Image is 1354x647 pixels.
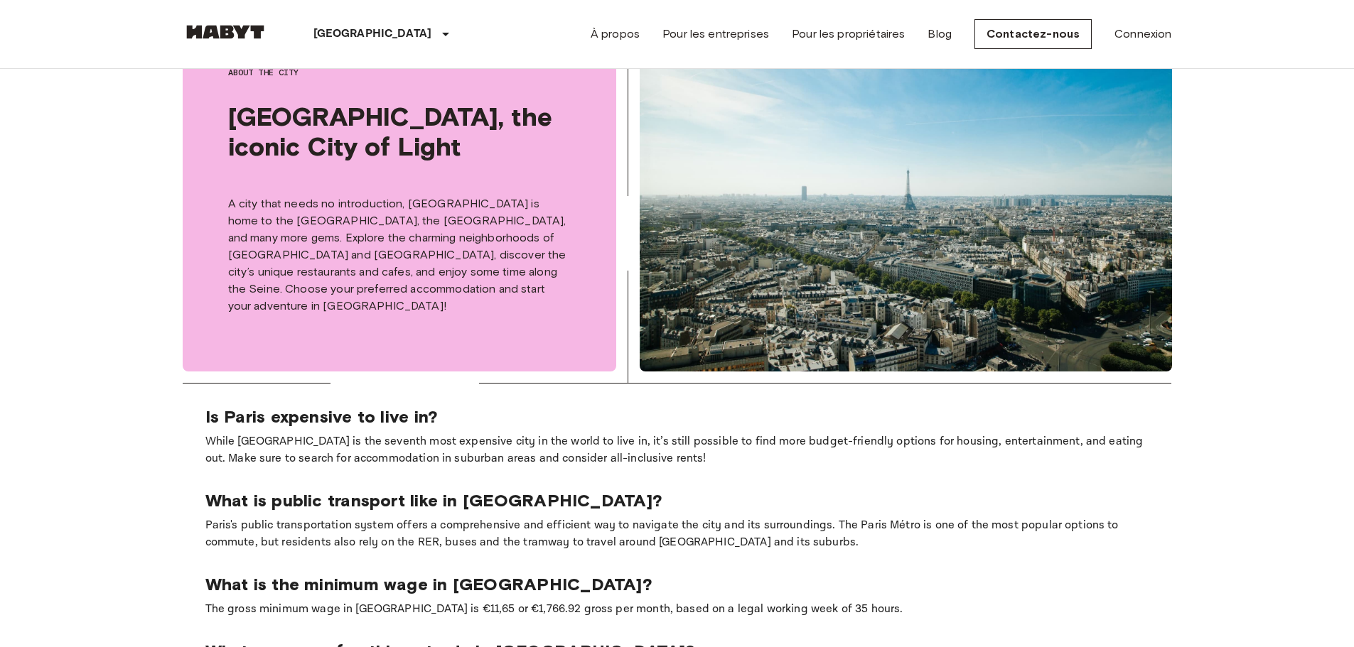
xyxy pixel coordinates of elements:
a: Contactez-nous [974,19,1092,49]
p: Is Paris expensive to live in? [205,406,1149,428]
p: [GEOGRAPHIC_DATA] [313,26,432,43]
a: Connexion [1114,26,1171,43]
span: About the city [228,66,571,79]
a: Pour les entreprises [662,26,769,43]
p: A city that needs no introduction, [GEOGRAPHIC_DATA] is home to the [GEOGRAPHIC_DATA], the [GEOGR... [228,195,571,315]
a: Blog [928,26,952,43]
p: What is the minimum wage in [GEOGRAPHIC_DATA]? [205,574,1149,595]
p: Paris's public transportation system offers a comprehensive and efficient way to navigate the cit... [205,517,1149,551]
img: Habyt [183,25,268,39]
span: [GEOGRAPHIC_DATA], the iconic City of Light [228,102,571,161]
a: Pour les propriétaires [792,26,905,43]
p: The gross minimum wage in [GEOGRAPHIC_DATA] is €11,65 or €1,766.92 gross per month, based on a le... [205,601,1149,618]
p: While [GEOGRAPHIC_DATA] is the seventh most expensive city in the world to live in, it’s still po... [205,433,1149,467]
img: Paris, the iconic City of Light [640,21,1173,371]
p: What is public transport like in [GEOGRAPHIC_DATA]? [205,490,1149,511]
a: À propos [591,26,640,43]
